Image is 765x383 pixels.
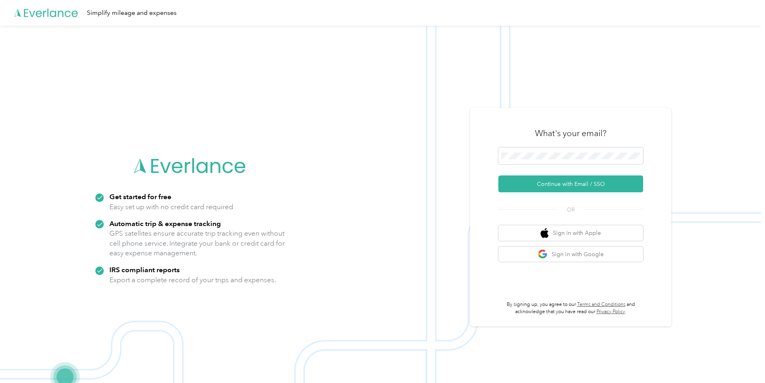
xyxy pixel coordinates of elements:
[109,192,171,201] strong: Get started for free
[538,249,548,259] img: google logo
[109,219,221,228] strong: Automatic trip & expense tracking
[596,309,625,315] a: Privacy Policy
[541,228,549,238] img: apple logo
[109,202,233,212] p: Easy set up with no credit card required
[535,128,607,139] h3: What's your email?
[577,302,625,308] a: Terms and Conditions
[498,301,643,315] p: By signing up, you agree to our and acknowledge that you have read our .
[87,8,177,18] div: Simplify mileage and expenses
[498,175,643,192] button: Continue with Email / SSO
[109,228,285,258] p: GPS satellites ensure accurate trip tracking even without cell phone service. Integrate your bank...
[498,225,643,241] button: apple logoSign in with Apple
[557,206,585,214] span: OR
[109,275,276,285] p: Export a complete record of your trips and expenses.
[109,265,180,274] strong: IRS compliant reports
[498,247,643,262] button: google logoSign in with Google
